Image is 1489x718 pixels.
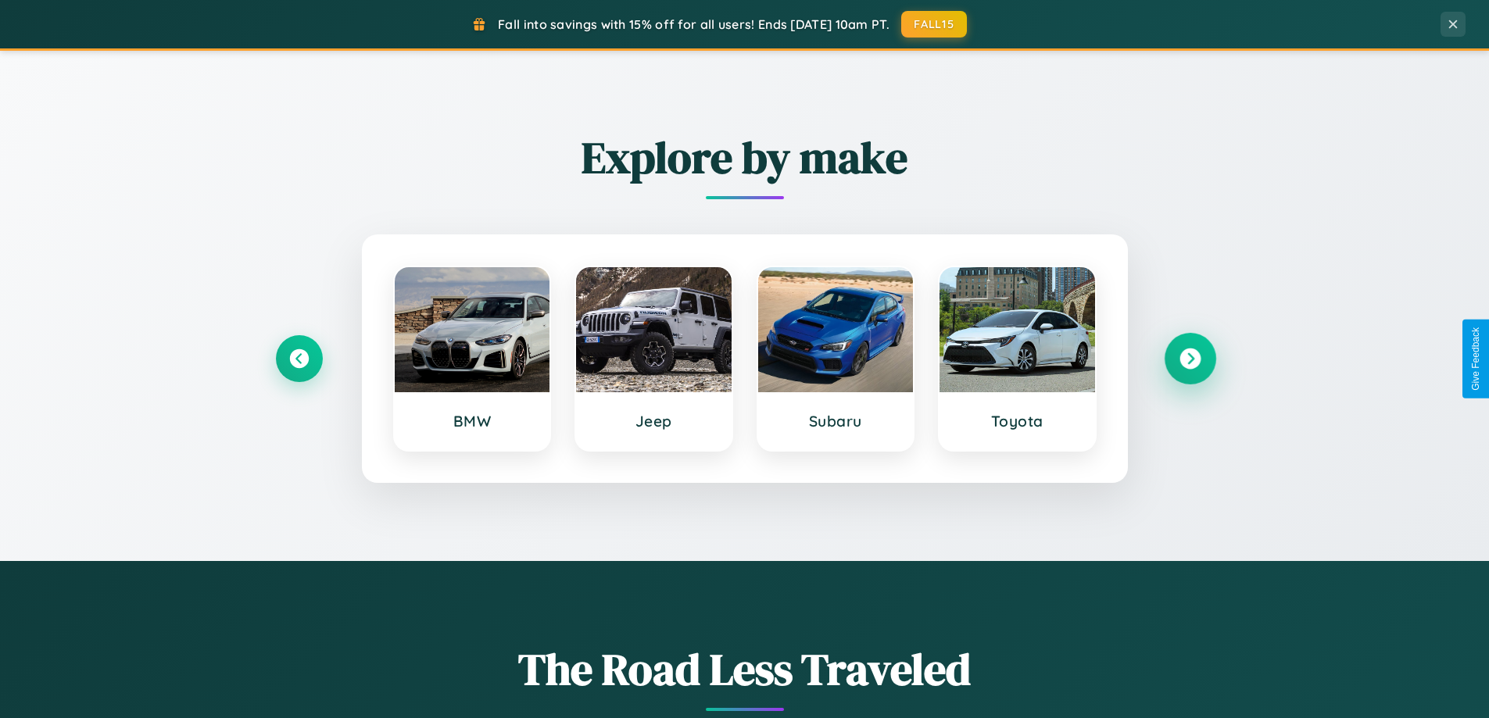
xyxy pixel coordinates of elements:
[901,11,967,38] button: FALL15
[276,127,1214,188] h2: Explore by make
[276,639,1214,699] h1: The Road Less Traveled
[498,16,889,32] span: Fall into savings with 15% off for all users! Ends [DATE] 10am PT.
[955,412,1079,430] h3: Toyota
[1470,327,1481,391] div: Give Feedback
[410,412,535,430] h3: BMW
[592,412,716,430] h3: Jeep
[774,412,898,430] h3: Subaru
